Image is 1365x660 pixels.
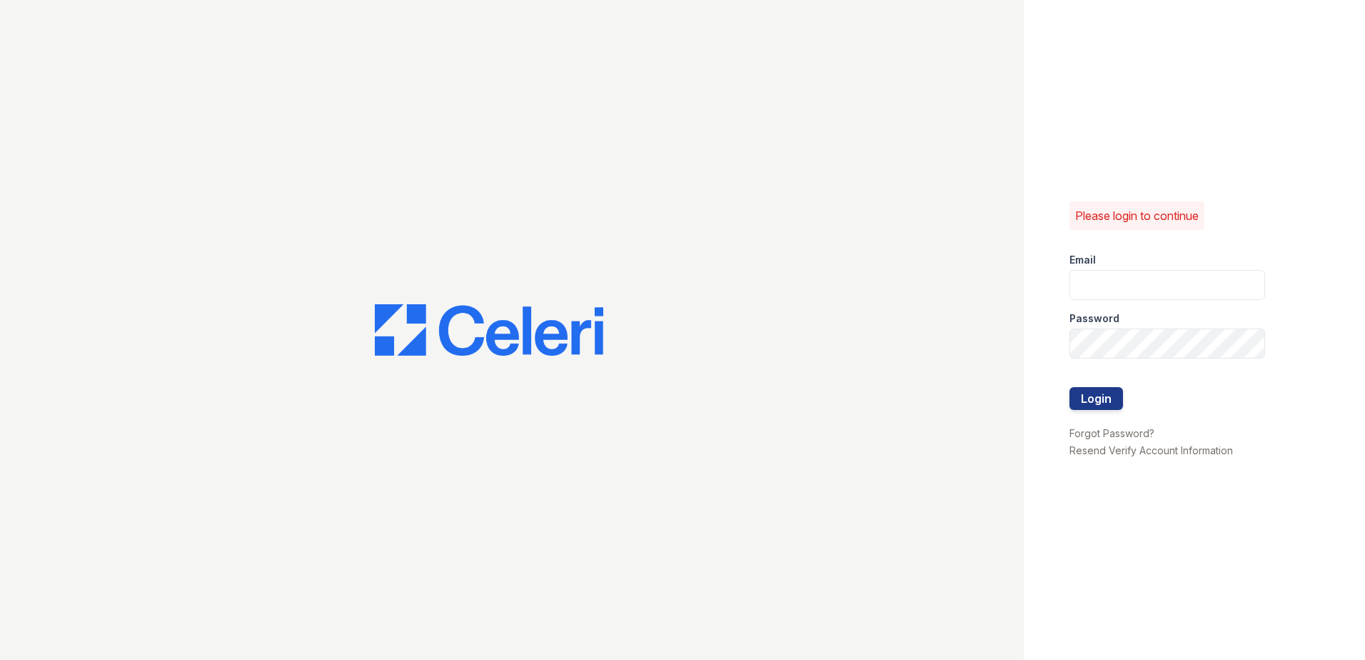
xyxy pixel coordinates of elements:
label: Email [1069,253,1096,267]
a: Resend Verify Account Information [1069,444,1233,456]
label: Password [1069,311,1119,326]
img: CE_Logo_Blue-a8612792a0a2168367f1c8372b55b34899dd931a85d93a1a3d3e32e68fde9ad4.png [375,304,603,356]
button: Login [1069,387,1123,410]
a: Forgot Password? [1069,427,1154,439]
p: Please login to continue [1075,207,1199,224]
